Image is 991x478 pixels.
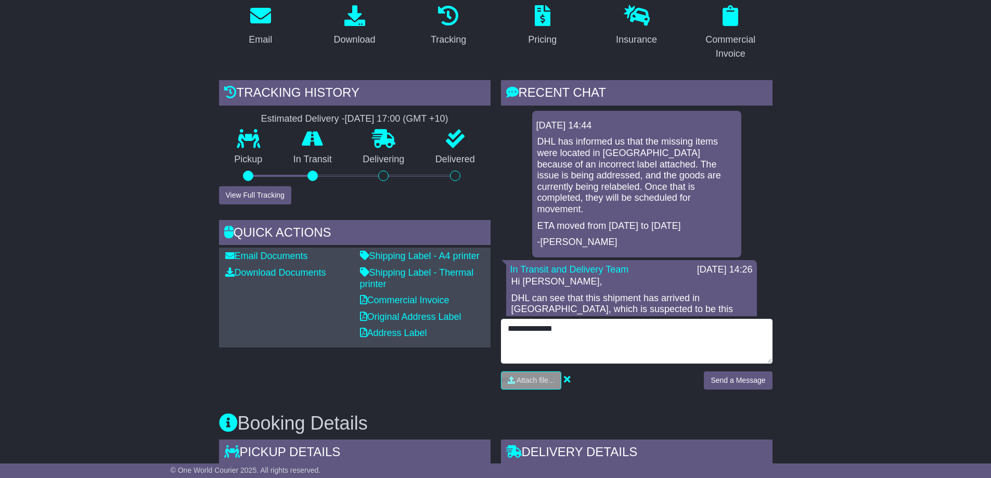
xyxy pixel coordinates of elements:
h3: Booking Details [219,413,773,434]
p: Delivering [348,154,420,165]
a: Address Label [360,328,427,338]
div: Tracking history [219,80,491,108]
a: Original Address Label [360,312,461,322]
div: Pickup Details [219,440,491,468]
a: Download Documents [225,267,326,278]
div: [DATE] 14:26 [697,264,753,276]
div: Quick Actions [219,220,491,248]
div: Insurance [616,33,657,47]
a: Shipping Label - A4 printer [360,251,480,261]
a: Shipping Label - Thermal printer [360,267,474,289]
button: View Full Tracking [219,186,291,204]
a: In Transit and Delivery Team [510,264,629,275]
p: DHL has informed us that the missing items were located in [GEOGRAPHIC_DATA] because of an incorr... [537,136,736,215]
a: Insurance [609,2,664,50]
p: Delivered [420,154,491,165]
span: © One World Courier 2025. All rights reserved. [171,466,321,474]
p: -[PERSON_NAME] [537,237,736,248]
a: Tracking [424,2,473,50]
p: Hi [PERSON_NAME], [511,276,752,288]
div: Download [333,33,375,47]
div: Tracking [431,33,466,47]
a: Pricing [521,2,563,50]
div: Email [249,33,272,47]
a: Commercial Invoice [689,2,773,64]
div: Delivery Details [501,440,773,468]
div: RECENT CHAT [501,80,773,108]
p: Pickup [219,154,278,165]
a: Commercial Invoice [360,295,449,305]
p: DHL can see that this shipment has arrived in [GEOGRAPHIC_DATA], which is suspected to be this sh... [511,293,752,327]
div: Estimated Delivery - [219,113,491,125]
p: ETA moved from [DATE] to [DATE] [537,221,736,232]
a: Email [242,2,279,50]
div: [DATE] 17:00 (GMT +10) [345,113,448,125]
a: Email Documents [225,251,308,261]
div: Commercial Invoice [696,33,766,61]
a: Download [327,2,382,50]
button: Send a Message [704,371,772,390]
p: In Transit [278,154,348,165]
div: [DATE] 14:44 [536,120,737,132]
div: Pricing [528,33,557,47]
